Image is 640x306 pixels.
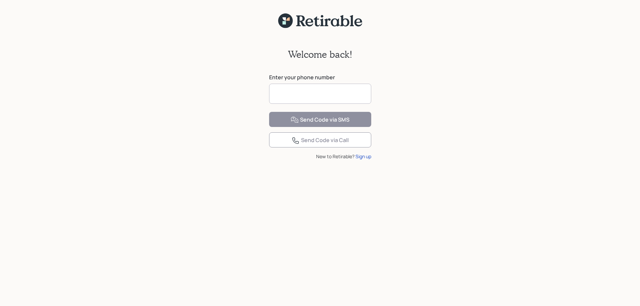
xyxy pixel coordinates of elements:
div: Send Code via SMS [291,116,349,124]
button: Send Code via Call [269,132,371,147]
button: Send Code via SMS [269,112,371,127]
h2: Welcome back! [288,49,352,60]
label: Enter your phone number [269,74,371,81]
div: Send Code via Call [292,136,349,144]
div: Sign up [355,153,371,160]
div: New to Retirable? [269,153,371,160]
